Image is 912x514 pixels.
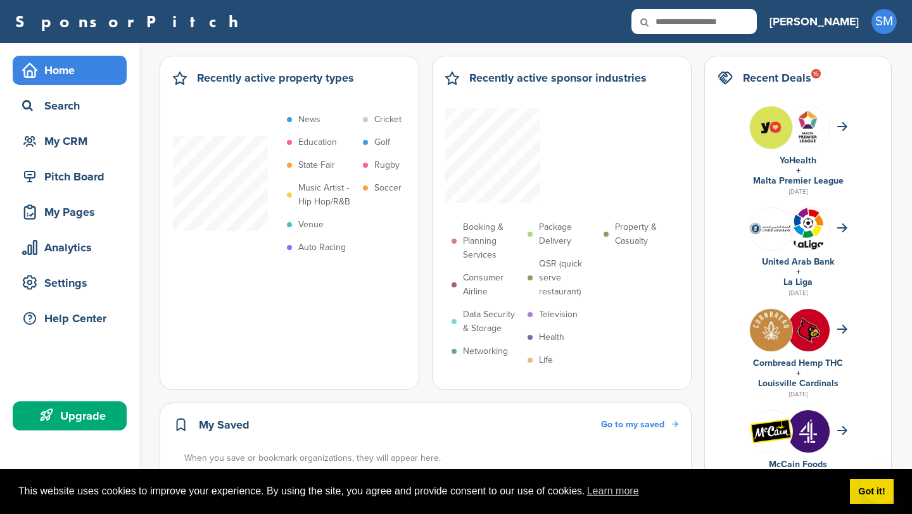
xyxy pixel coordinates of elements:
[13,268,127,298] a: Settings
[13,56,127,85] a: Home
[374,113,402,127] p: Cricket
[463,308,521,335] p: Data Security & Storage
[19,130,127,153] div: My CRM
[463,344,508,358] p: Networking
[753,175,844,186] a: Malta Premier League
[463,220,521,262] p: Booking & Planning Services
[796,266,801,277] a: +
[298,113,320,127] p: News
[19,236,127,259] div: Analytics
[796,165,801,176] a: +
[601,418,678,432] a: Go to my saved
[615,220,673,248] p: Property & Casualty
[19,272,127,294] div: Settings
[13,91,127,120] a: Search
[19,59,127,82] div: Home
[539,308,578,322] p: Television
[19,94,127,117] div: Search
[787,208,830,250] img: Laliga logo
[19,307,127,330] div: Help Center
[13,127,127,156] a: My CRM
[539,220,597,248] p: Package Delivery
[769,13,859,30] h3: [PERSON_NAME]
[769,8,859,35] a: [PERSON_NAME]
[783,277,813,287] a: La Liga
[298,158,335,172] p: State Fair
[780,155,816,166] a: YoHealth
[298,241,346,254] p: Auto Racing
[197,69,354,87] h2: Recently active property types
[374,135,390,149] p: Golf
[19,201,127,223] div: My Pages
[15,13,246,30] a: SponsorPitch
[871,9,897,34] span: SM
[19,404,127,427] div: Upgrade
[298,135,337,149] p: Education
[374,158,400,172] p: Rugby
[13,197,127,227] a: My Pages
[539,330,564,344] p: Health
[374,181,402,195] p: Soccer
[18,482,840,501] span: This website uses cookies to improve your experience. By using the site, you agree and provide co...
[199,416,250,434] h2: My Saved
[585,482,641,501] a: learn more about cookies
[184,451,680,465] div: When you save or bookmark organizations, they will appear here.
[298,218,324,232] p: Venue
[758,378,839,389] a: Louisville Cardinals
[769,459,827,470] a: McCain Foods
[601,419,664,430] span: Go to my saved
[787,309,830,351] img: Ophy wkc 400x400
[539,353,553,367] p: Life
[787,106,830,149] img: Group 244
[13,233,127,262] a: Analytics
[469,69,647,87] h2: Recently active sponsor industries
[539,257,597,299] p: QSR (quick serve restaurant)
[298,181,357,209] p: Music Artist - Hip Hop/R&B
[762,256,834,267] a: United Arab Bank
[718,389,878,400] div: [DATE]
[796,368,801,379] a: +
[750,418,792,444] img: Open uri20141112 50798 1gyzy02
[463,271,521,299] p: Consumer Airline
[13,401,127,430] a: Upgrade
[787,410,830,453] img: Ctknvhwm 400x400
[753,358,843,368] a: Cornbread Hemp THC
[750,309,792,351] img: 6eae1oa 400x400
[750,106,792,149] img: 525644331 17898828333253369 2166898335964047711 n
[19,165,127,188] div: Pitch Board
[861,463,902,504] iframe: Button to launch messaging window
[811,69,821,78] div: 16
[13,162,127,191] a: Pitch Board
[743,69,811,87] h2: Recent Deals
[718,186,878,197] div: [DATE]
[850,479,894,505] a: dismiss cookie message
[750,222,792,235] img: Data
[13,304,127,333] a: Help Center
[718,287,878,299] div: [DATE]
